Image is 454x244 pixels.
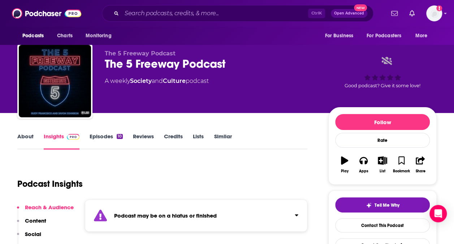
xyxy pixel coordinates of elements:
button: Open AdvancedNew [331,9,367,18]
div: Bookmark [393,169,410,173]
a: Society [130,77,152,84]
div: Rate [335,133,430,148]
span: Charts [57,31,73,41]
a: Reviews [133,133,154,150]
button: Play [335,152,354,178]
div: Apps [359,169,368,173]
a: Credits [164,133,183,150]
div: A weekly podcast [105,77,209,85]
button: Social [17,231,41,244]
span: For Business [325,31,353,41]
a: InsightsPodchaser Pro [44,133,79,150]
p: Content [25,217,46,224]
button: tell me why sparkleTell Me Why [335,197,430,213]
button: Apps [354,152,373,178]
button: List [373,152,392,178]
button: Content [17,217,46,231]
button: Bookmark [392,152,411,178]
span: Podcasts [22,31,44,41]
img: User Profile [426,5,442,21]
input: Search podcasts, credits, & more... [122,8,308,19]
button: Show profile menu [426,5,442,21]
p: Social [25,231,41,237]
div: Open Intercom Messenger [429,205,447,222]
button: open menu [81,29,121,43]
img: Podchaser Pro [67,134,79,140]
img: The 5 Freeway Podcast [19,45,91,117]
a: Episodes10 [90,133,123,150]
button: Reach & Audience [17,204,74,217]
a: Contact This Podcast [335,218,430,232]
div: Play [341,169,349,173]
h1: Podcast Insights [17,178,83,189]
a: Culture [163,77,186,84]
p: Reach & Audience [25,204,74,211]
img: Podchaser - Follow, Share and Rate Podcasts [12,7,81,20]
strong: Podcast may be on a hiatus or finished [114,212,217,219]
div: 10 [117,134,123,139]
a: Similar [214,133,232,150]
a: Lists [193,133,204,150]
img: tell me why sparkle [366,202,372,208]
span: and [152,77,163,84]
a: Show notifications dropdown [388,7,401,20]
span: Monitoring [86,31,111,41]
span: More [415,31,428,41]
span: For Podcasters [367,31,401,41]
span: Tell Me Why [375,202,399,208]
svg: Add a profile image [436,5,442,11]
span: New [354,4,367,11]
section: Click to expand status details [85,199,307,232]
button: open menu [17,29,53,43]
a: Charts [52,29,77,43]
button: open menu [362,29,412,43]
span: Ctrl K [308,9,325,18]
span: Good podcast? Give it some love! [345,83,420,88]
span: Open Advanced [334,12,364,15]
div: Good podcast? Give it some love! [328,50,437,95]
div: Search podcasts, credits, & more... [102,5,373,22]
button: open menu [320,29,362,43]
span: Logged in as arobertson1 [426,5,442,21]
button: Follow [335,114,430,130]
span: The 5 Freeway Podcast [105,50,176,57]
a: Show notifications dropdown [406,7,418,20]
a: About [17,133,34,150]
div: List [380,169,385,173]
div: Share [415,169,425,173]
button: Share [411,152,430,178]
button: open menu [410,29,437,43]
